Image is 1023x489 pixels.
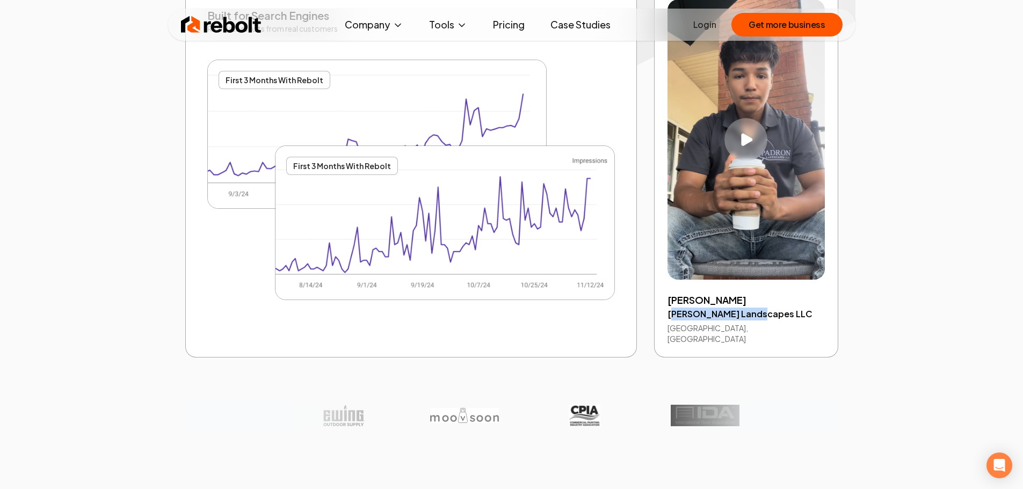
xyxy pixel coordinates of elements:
a: Pricing [484,14,533,35]
div: First 3 Months With Rebolt [286,157,398,175]
h4: [PERSON_NAME] Landscapes LLC [668,308,824,320]
img: Rebolt Logo [181,14,262,35]
img: IDA Logo [669,405,738,426]
button: Get more business [731,13,842,37]
h3: [PERSON_NAME] [668,293,824,308]
img: Google search console results for Window Cleaning website [208,60,547,208]
button: Tools [420,14,476,35]
a: Case Studies [542,14,619,35]
img: Moovsoon Logo [429,405,497,426]
img: BCBA Logo [188,405,257,426]
h3: Built for Search Engines [207,8,615,23]
button: Company [336,14,412,35]
div: Open Intercom Messenger [986,452,1012,478]
img: Google search console results for Window Cleaning website [275,146,614,300]
img: CPIA Logo [549,405,618,426]
p: [GEOGRAPHIC_DATA], [GEOGRAPHIC_DATA] [668,323,824,344]
div: First 3 Months With Rebolt [219,71,330,89]
img: ISSA Logo [789,405,858,426]
a: Login [693,18,716,31]
img: Ewing Logo [308,405,377,426]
